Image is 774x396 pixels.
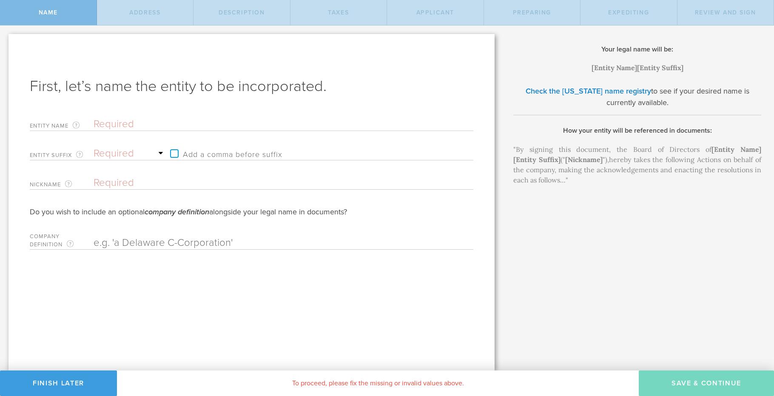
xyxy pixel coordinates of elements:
[94,118,444,131] input: Required
[30,179,94,189] label: Nickname
[608,9,649,16] span: Expediting
[30,150,94,160] label: Entity Suffix
[30,234,94,249] label: Company Definition
[30,121,94,131] label: Entity Name
[328,9,349,16] span: Taxes
[695,9,756,16] span: Review and Sign
[30,207,473,217] div: Do you wish to include an optional alongside your legal name in documents?
[129,9,160,16] span: Address
[416,9,454,16] span: Applicant
[731,330,774,370] iframe: Chat Widget
[145,207,209,217] em: company definition
[513,9,551,16] span: Preparing
[513,45,761,54] h2: Your legal name will be:
[639,370,774,396] button: Save & Continue
[39,9,58,16] span: Name
[526,86,651,96] a: Check the [US_STATE] name registry
[166,147,282,160] label: Add a comma before suffix
[219,9,265,16] span: Description
[30,76,473,97] h1: First, let’s name the entity to be incorporated.
[606,86,749,107] span: to see if your desired name is currently available.
[565,155,603,164] span: [Nickname]
[513,155,561,164] span: [Entity Suffix]
[711,145,761,154] span: [Entity Name]
[513,144,761,185] div: "By signing this document, the Board of Directors of hereby takes the following Actions on behalf...
[94,177,444,189] input: Required
[561,155,609,164] span: (" "),
[513,126,761,135] h2: How your entity will be referenced in documents:
[292,379,464,387] span: To proceed, please fix the missing or invalid values above.
[94,236,444,249] input: e.g. 'a Delaware C-Corporation'
[592,63,637,72] span: [Entity Name]
[637,63,683,72] span: [Entity Suffix]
